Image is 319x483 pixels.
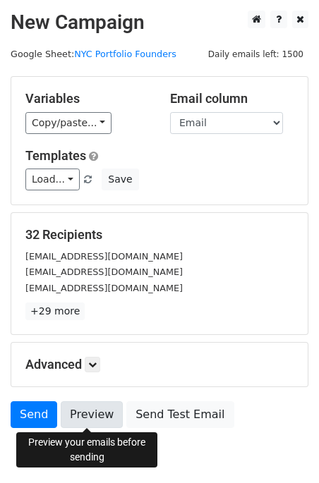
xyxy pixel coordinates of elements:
[25,227,294,243] h5: 32 Recipients
[203,49,308,59] a: Daily emails left: 1500
[248,415,319,483] iframe: Chat Widget
[11,11,308,35] h2: New Campaign
[25,148,86,163] a: Templates
[25,91,149,106] h5: Variables
[11,401,57,428] a: Send
[25,283,183,293] small: [EMAIL_ADDRESS][DOMAIN_NAME]
[11,49,176,59] small: Google Sheet:
[74,49,176,59] a: NYC Portfolio Founders
[16,432,157,467] div: Preview your emails before sending
[25,251,183,262] small: [EMAIL_ADDRESS][DOMAIN_NAME]
[25,357,294,372] h5: Advanced
[25,169,80,190] a: Load...
[61,401,123,428] a: Preview
[203,47,308,62] span: Daily emails left: 1500
[25,302,85,320] a: +29 more
[126,401,234,428] a: Send Test Email
[102,169,138,190] button: Save
[170,91,294,106] h5: Email column
[25,112,112,134] a: Copy/paste...
[25,267,183,277] small: [EMAIL_ADDRESS][DOMAIN_NAME]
